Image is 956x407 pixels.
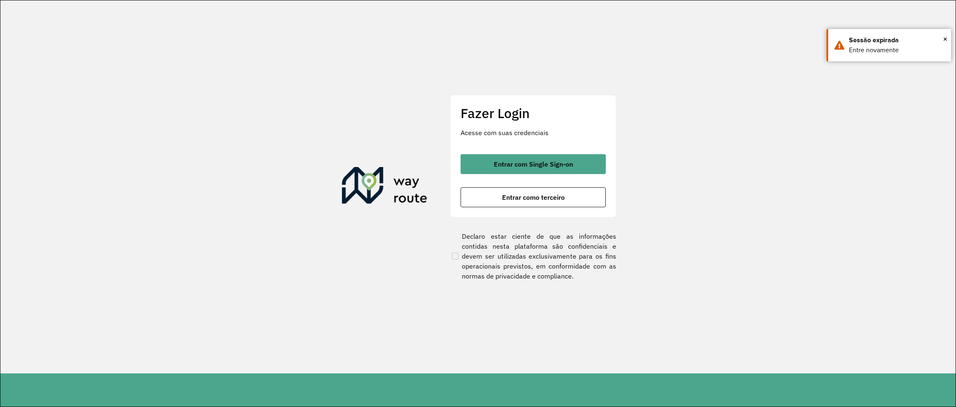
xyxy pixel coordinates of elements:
div: Sessão expirada [849,35,945,45]
span: Entrar com Single Sign-on [494,161,573,167]
button: Close [943,33,947,45]
div: Entre novamente [849,45,945,55]
button: button [461,187,606,207]
span: × [943,33,947,45]
img: Roteirizador AmbevTech [342,167,427,207]
h2: Fazer Login [461,105,606,121]
span: Entrar como terceiro [502,194,565,201]
label: Declaro estar ciente de que as informações contidas nesta plataforma são confidenciais e devem se... [450,231,616,281]
button: button [461,154,606,174]
p: Acesse com suas credenciais [461,128,606,138]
